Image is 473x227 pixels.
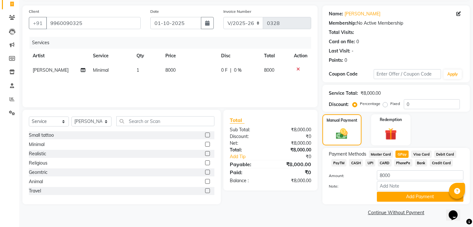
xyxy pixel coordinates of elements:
img: _gift.svg [381,126,401,142]
span: 8000 [264,67,274,73]
span: Payment Methods [329,151,366,158]
div: Total: [225,147,270,153]
div: Small tattoo [29,132,54,139]
div: Name: [329,11,343,17]
button: Apply [444,69,462,79]
input: Search or Scan [116,116,214,126]
iframe: chat widget [446,201,467,221]
span: Debit Card [434,150,456,158]
span: GPay [395,150,409,158]
label: Percentage [360,101,380,107]
label: Fixed [390,101,400,107]
span: Master Card [369,150,393,158]
input: Amount [377,170,463,180]
div: Coupon Code [329,71,374,77]
input: Add Note [377,181,463,191]
div: Card on file: [329,38,355,45]
a: [PERSON_NAME] [344,11,380,17]
span: Visa Card [411,150,432,158]
span: Minimal [93,67,109,73]
span: 0 % [234,67,242,74]
span: PhonePe [394,159,412,166]
div: Minimal [29,141,45,148]
span: CARD [378,159,392,166]
div: 0 [344,57,347,64]
th: Action [290,49,311,63]
label: Redemption [380,117,402,123]
th: Disc [217,49,260,63]
div: Animal [29,178,43,185]
div: Services [29,37,316,49]
div: Travel [29,188,41,194]
button: Add Payment [377,192,463,202]
div: Points: [329,57,343,64]
div: Discount: [329,101,349,108]
button: +91 [29,17,47,29]
div: Net: [225,140,270,147]
input: Search by Name/Mobile/Email/Code [46,17,141,29]
div: Geomtric [29,169,47,176]
div: ₹8,000.00 [270,147,316,153]
span: UPI [365,159,375,166]
span: CASH [349,159,363,166]
div: Discount: [225,133,270,140]
div: ₹8,000.00 [361,90,381,97]
span: 1 [137,67,139,73]
div: - [352,48,353,54]
a: Add Tip [225,153,278,160]
div: ₹8,000.00 [270,126,316,133]
div: ₹0 [270,168,316,176]
div: Paid: [225,168,270,176]
label: Amount: [324,173,372,179]
div: Payable: [225,160,270,168]
span: PayTM [331,159,347,166]
th: Artist [29,49,89,63]
input: Enter Offer / Coupon Code [374,69,441,79]
span: | [230,67,231,74]
div: ₹0 [278,153,316,160]
th: Total [260,49,290,63]
div: No Active Membership [329,20,463,27]
span: [PERSON_NAME] [33,67,69,73]
div: Sub Total: [225,126,270,133]
div: ₹8,000.00 [270,177,316,184]
label: Date [150,9,159,14]
div: Last Visit: [329,48,350,54]
div: Balance : [225,177,270,184]
label: Manual Payment [327,118,357,123]
div: ₹8,000.00 [270,140,316,147]
div: ₹8,000.00 [270,160,316,168]
label: Note: [324,183,372,189]
th: Qty [133,49,162,63]
div: ₹0 [270,133,316,140]
span: Total [230,117,245,124]
label: Invoice Number [223,9,251,14]
span: 8000 [165,67,176,73]
a: Continue Without Payment [324,209,469,216]
div: Service Total: [329,90,358,97]
th: Price [162,49,217,63]
div: Total Visits: [329,29,354,36]
div: 0 [356,38,359,45]
label: Client [29,9,39,14]
img: _cash.svg [332,127,351,141]
span: 0 F [221,67,228,74]
span: Bank [415,159,427,166]
th: Service [89,49,133,63]
div: Religious [29,160,47,166]
span: Credit Card [430,159,453,166]
div: Membership: [329,20,357,27]
div: Realistic [29,150,46,157]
